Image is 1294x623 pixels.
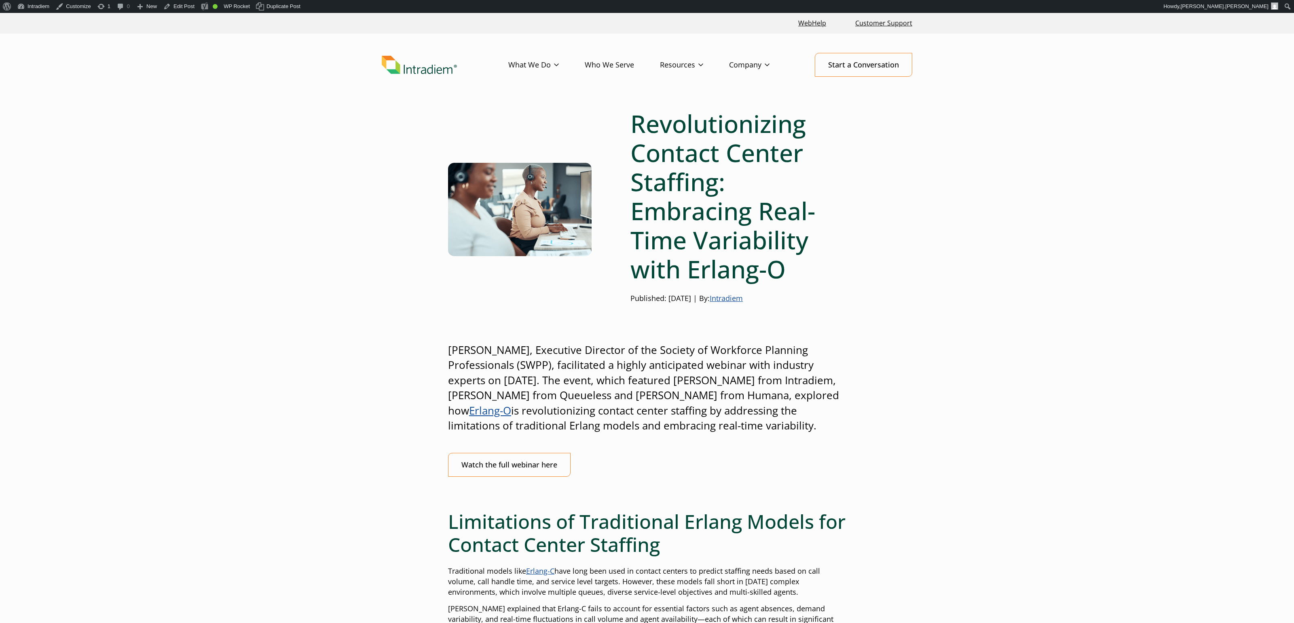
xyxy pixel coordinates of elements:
img: center staffing blog photo [448,163,592,256]
p: Traditional models like have long been used in contact centers to predict staffing needs based on... [448,566,846,598]
p: [PERSON_NAME], Executive Director of the Society of Workforce Planning Professionals (SWPP), faci... [448,343,846,434]
a: What We Do [508,53,585,77]
div: Good [213,4,218,9]
a: Customer Support [852,15,916,32]
h1: Revolutionizing Contact Center Staffing: Embracing Real-Time Variability with Erlang-O [630,109,846,284]
a: Start a Conversation [815,53,912,77]
h2: Limitations of Traditional Erlang Models for Contact Center Staffing [448,510,846,556]
a: Link opens in a new window [795,15,829,32]
a: Link to homepage of Intradiem [382,56,508,74]
a: Erlang-C [526,566,554,576]
a: Resources [660,53,729,77]
span: [PERSON_NAME].[PERSON_NAME] [1181,3,1269,9]
a: Who We Serve [585,53,660,77]
a: Link opens in a new window [448,453,571,477]
p: Published: [DATE] | By: [630,293,846,304]
img: Intradiem [382,56,457,74]
a: Erlang-O [469,403,511,418]
a: Company [729,53,795,77]
a: Intradiem [710,293,743,303]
